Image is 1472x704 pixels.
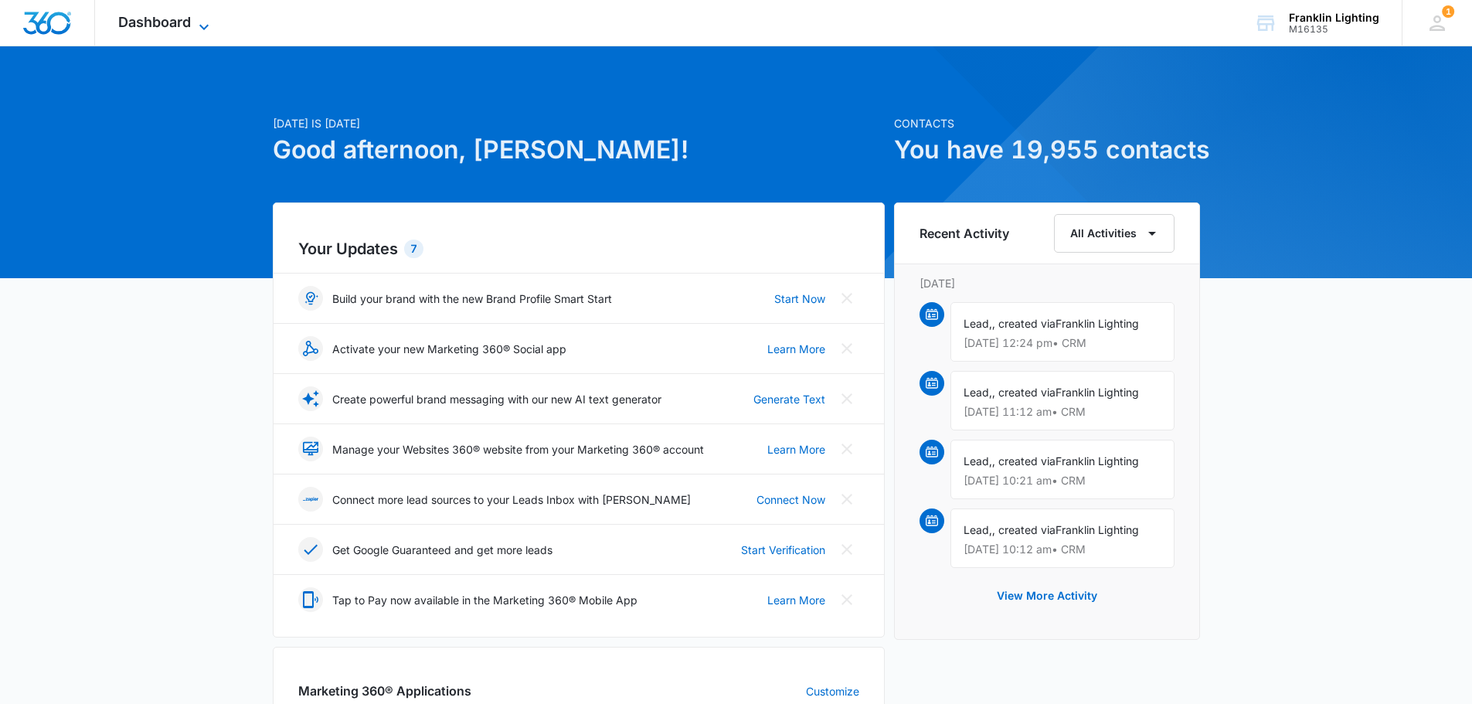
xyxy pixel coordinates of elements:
p: [DATE] [920,275,1175,291]
span: Dashboard [118,14,191,30]
button: Close [835,587,859,612]
a: Customize [806,683,859,699]
span: Franklin Lighting [1056,454,1139,468]
span: 1 [1442,5,1454,18]
p: [DATE] 10:21 am • CRM [964,475,1161,486]
p: [DATE] 10:12 am • CRM [964,544,1161,555]
a: Start Verification [741,542,825,558]
p: Get Google Guaranteed and get more leads [332,542,552,558]
a: Start Now [774,291,825,307]
span: Lead, [964,454,992,468]
span: Franklin Lighting [1056,523,1139,536]
span: , created via [992,523,1056,536]
button: Close [835,537,859,562]
span: Franklin Lighting [1056,317,1139,330]
p: Build your brand with the new Brand Profile Smart Start [332,291,612,307]
a: Learn More [767,341,825,357]
button: All Activities [1054,214,1175,253]
p: [DATE] is [DATE] [273,115,885,131]
p: [DATE] 11:12 am • CRM [964,406,1161,417]
p: [DATE] 12:24 pm • CRM [964,338,1161,349]
span: , created via [992,317,1056,330]
span: , created via [992,386,1056,399]
p: Connect more lead sources to your Leads Inbox with [PERSON_NAME] [332,491,691,508]
span: Lead, [964,317,992,330]
h2: Marketing 360® Applications [298,682,471,700]
div: notifications count [1442,5,1454,18]
div: 7 [404,240,423,258]
button: Close [835,286,859,311]
button: View More Activity [981,577,1113,614]
span: Lead, [964,523,992,536]
div: account name [1289,12,1379,24]
h1: Good afternoon, [PERSON_NAME]! [273,131,885,168]
p: Create powerful brand messaging with our new AI text generator [332,391,661,407]
p: Tap to Pay now available in the Marketing 360® Mobile App [332,592,637,608]
a: Connect Now [756,491,825,508]
div: account id [1289,24,1379,35]
button: Close [835,487,859,512]
span: Franklin Lighting [1056,386,1139,399]
h6: Recent Activity [920,224,1009,243]
a: Learn More [767,441,825,457]
h2: Your Updates [298,237,859,260]
p: Activate your new Marketing 360® Social app [332,341,566,357]
button: Close [835,336,859,361]
a: Generate Text [753,391,825,407]
p: Manage your Websites 360® website from your Marketing 360® account [332,441,704,457]
p: Contacts [894,115,1200,131]
button: Close [835,386,859,411]
button: Close [835,437,859,461]
span: Lead, [964,386,992,399]
a: Learn More [767,592,825,608]
h1: You have 19,955 contacts [894,131,1200,168]
span: , created via [992,454,1056,468]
